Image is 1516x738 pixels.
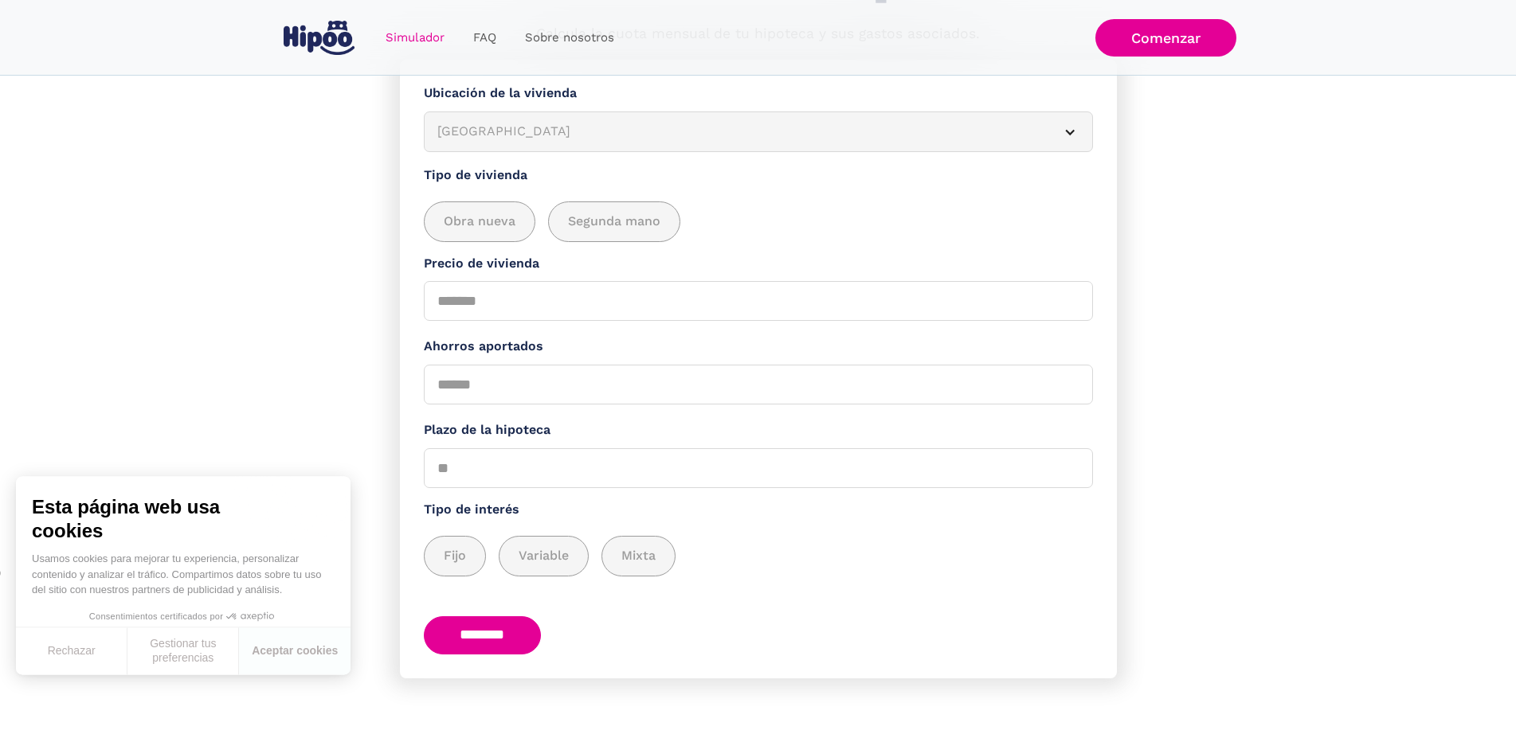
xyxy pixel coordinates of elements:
a: Simulador [371,22,459,53]
a: home [280,14,358,61]
label: Precio de vivienda [424,254,1093,274]
span: Segunda mano [568,212,660,232]
div: [GEOGRAPHIC_DATA] [437,122,1041,142]
form: Simulador Form [400,60,1117,678]
label: Ubicación de la vivienda [424,84,1093,103]
label: Tipo de vivienda [424,166,1093,185]
div: add_description_here [424,201,1093,242]
span: Variable [519,546,569,566]
a: Sobre nosotros [511,22,629,53]
span: Mixta [621,546,656,566]
span: Fijo [444,546,466,566]
article: [GEOGRAPHIC_DATA] [424,111,1093,152]
label: Tipo de interés [424,500,1093,520]
a: Comenzar [1095,19,1236,57]
a: FAQ [459,22,511,53]
label: Ahorros aportados [424,337,1093,357]
span: Obra nueva [444,212,515,232]
label: Plazo de la hipoteca [424,420,1093,440]
div: add_description_here [424,536,1093,576]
